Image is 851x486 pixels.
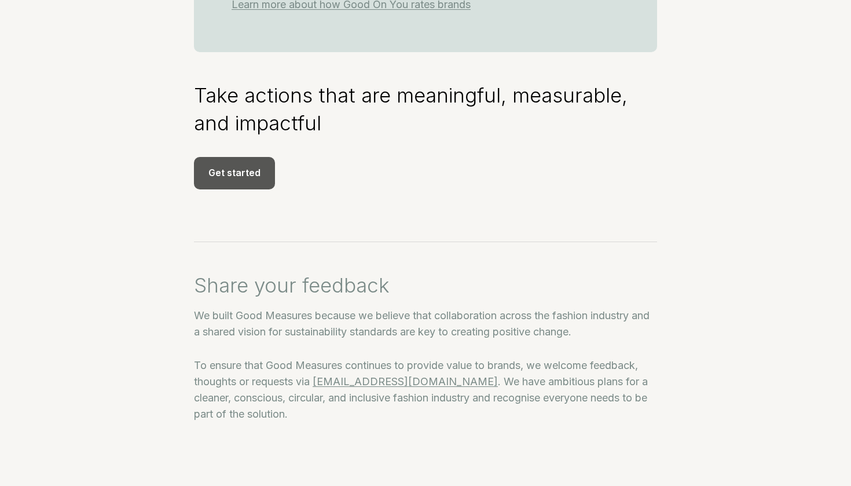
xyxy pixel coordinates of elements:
p: We built Good Measures because we believe that collaboration across the fashion industry and a sh... [194,308,657,340]
h3: Take actions that are meaningful, measurable, and impactful [194,81,657,137]
a: [EMAIL_ADDRESS][DOMAIN_NAME] [313,375,498,388]
h3: Share your feedback [194,271,657,299]
div: Get started [194,157,275,189]
iframe: Website support platform help button [800,435,839,474]
p: To ensure that Good Measures continues to provide value to brands, we welcome feedback, thoughts ... [194,357,657,422]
